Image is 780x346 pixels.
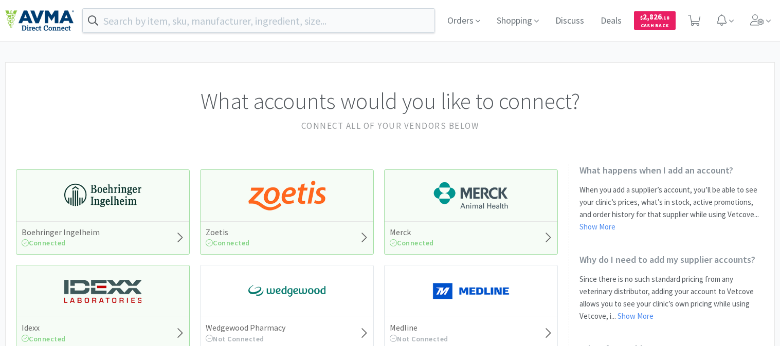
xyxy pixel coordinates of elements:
img: 13250b0087d44d67bb1668360c5632f9_13.png [64,276,141,306]
span: Connected [22,334,66,343]
img: 730db3968b864e76bcafd0174db25112_22.png [64,180,141,211]
h1: What accounts would you like to connect? [16,83,764,119]
h5: Boehringer Ingelheim [22,227,100,238]
h2: Connect all of your vendors below [16,119,764,133]
a: Deals [596,16,626,26]
img: e4e33dab9f054f5782a47901c742baa9_102.png [5,10,74,31]
span: Connected [390,238,434,247]
p: When you add a supplier’s account, you’ll be able to see your clinic’s prices, what’s in stock, a... [579,184,764,233]
h5: Zoetis [206,227,250,238]
span: $ [640,14,643,21]
img: e40baf8987b14801afb1611fffac9ca4_8.png [248,276,325,306]
h2: What happens when I add an account? [579,164,764,176]
img: a646391c64b94eb2892348a965bf03f3_134.png [432,276,510,306]
span: Not Connected [206,334,264,343]
img: 6d7abf38e3b8462597f4a2f88dede81e_176.png [432,180,510,211]
p: Since there is no such standard pricing from any veterinary distributor, adding your account to V... [579,273,764,322]
img: a673e5ab4e5e497494167fe422e9a3ab.png [248,180,325,211]
h5: Medline [390,322,448,333]
input: Search by item, sku, manufacturer, ingredient, size... [83,9,434,32]
span: Cash Back [640,23,669,30]
a: Show More [579,222,615,232]
span: Connected [206,238,250,247]
a: Discuss [551,16,588,26]
a: Show More [618,311,654,321]
a: $2,826.18Cash Back [634,7,676,34]
h5: Merck [390,227,434,238]
span: 2,826 [640,12,669,22]
h5: Wedgewood Pharmacy [206,322,285,333]
span: Not Connected [390,334,448,343]
h2: Why do I need to add my supplier accounts? [579,254,764,265]
span: . 18 [662,14,669,21]
span: Connected [22,238,66,247]
h5: Idexx [22,322,66,333]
